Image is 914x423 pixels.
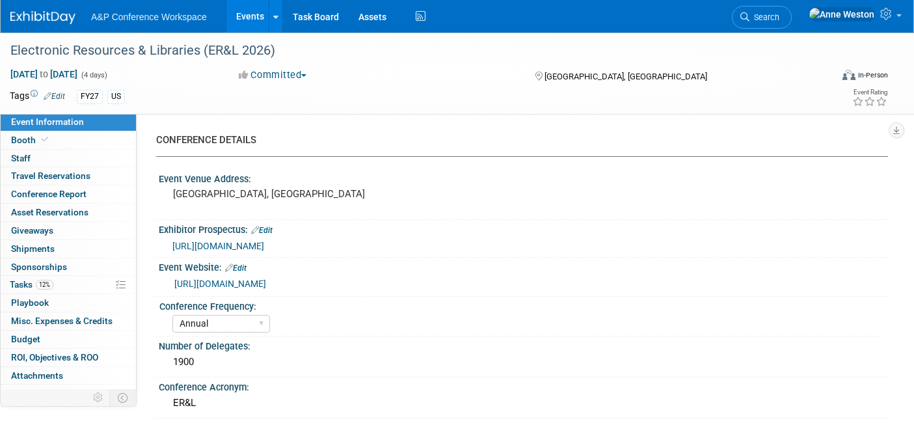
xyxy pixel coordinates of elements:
a: Budget [1,331,136,348]
span: Budget [11,334,40,344]
a: Edit [251,226,273,235]
span: Travel Reservations [11,171,90,181]
span: Playbook [11,297,49,308]
a: Conference Report [1,185,136,203]
div: Number of Delegates: [159,336,888,353]
pre: [GEOGRAPHIC_DATA], [GEOGRAPHIC_DATA] [173,188,448,200]
a: Shipments [1,240,136,258]
div: 1900 [168,352,878,372]
a: Edit [225,264,247,273]
img: ExhibitDay [10,11,75,24]
span: Sponsorships [11,262,67,272]
span: (4 days) [80,71,107,79]
a: [URL][DOMAIN_NAME] [174,279,266,289]
div: Exhibitor Prospectus: [159,220,888,237]
span: ROI, Objectives & ROO [11,352,98,362]
span: 12% [36,280,53,290]
div: Event Rating [852,89,887,96]
span: Search [749,12,779,22]
span: Shipments [11,243,55,254]
a: Booth [1,131,136,149]
i: Booth reservation complete [42,136,48,143]
span: Misc. Expenses & Credits [11,316,113,326]
a: Asset Reservations [1,204,136,221]
span: to [38,69,50,79]
a: Tasks12% [1,276,136,293]
img: Format-Inperson.png [842,70,855,80]
div: Conference Acronym: [159,377,888,394]
div: Event Venue Address: [159,169,888,185]
a: ROI, Objectives & ROO [1,349,136,366]
div: FY27 [77,90,103,103]
a: Attachments [1,367,136,385]
span: Attachments [11,370,63,381]
td: Personalize Event Tab Strip [87,389,110,406]
span: Event Information [11,116,84,127]
a: Playbook [1,294,136,312]
span: more [8,388,29,398]
a: Search [732,6,792,29]
div: Electronic Resources & Libraries (ER&L 2026) [6,39,813,62]
span: A&P Conference Workspace [91,12,207,22]
span: Booth [11,135,51,145]
span: [DATE] [DATE] [10,68,78,80]
span: Giveaways [11,225,53,236]
a: Misc. Expenses & Credits [1,312,136,330]
td: Toggle Event Tabs [110,389,137,406]
span: [GEOGRAPHIC_DATA], [GEOGRAPHIC_DATA] [544,72,707,81]
a: Sponsorships [1,258,136,276]
td: Tags [10,89,65,104]
a: Travel Reservations [1,167,136,185]
a: Giveaways [1,222,136,239]
div: Conference Frequency: [159,297,882,313]
a: more [1,385,136,402]
div: In-Person [857,70,888,80]
a: Event Information [1,113,136,131]
div: ER&L [168,393,878,413]
div: Event Format [758,68,888,87]
a: [URL][DOMAIN_NAME] [172,241,264,251]
div: Event Website: [159,258,888,275]
img: Anne Weston [809,7,875,21]
button: Committed [234,68,312,82]
a: Edit [44,92,65,101]
span: Conference Report [11,189,87,199]
a: Staff [1,150,136,167]
span: Asset Reservations [11,207,88,217]
div: CONFERENCE DETAILS [156,133,878,147]
span: Staff [11,153,31,163]
span: Tasks [10,279,53,290]
div: US [107,90,125,103]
